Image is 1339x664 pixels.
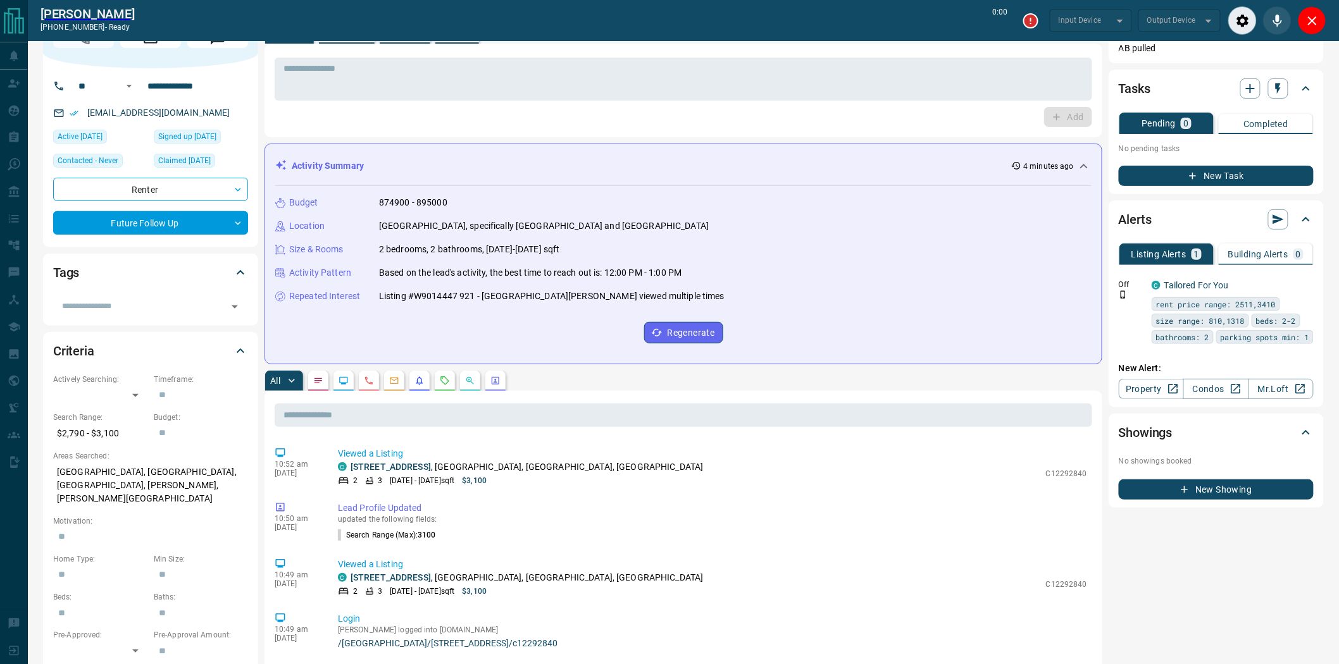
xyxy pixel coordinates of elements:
span: Contacted - Never [58,154,118,167]
div: Wed Sep 11 2024 [154,154,248,171]
p: 874900 - 895000 [379,196,447,209]
svg: Calls [364,376,374,386]
p: 10:49 am [275,625,319,634]
a: Mr.Loft [1249,379,1314,399]
p: 10:50 am [275,514,319,523]
p: 2 [353,475,358,486]
p: Listing Alerts [1131,250,1186,259]
div: Showings [1119,417,1314,448]
span: Active [DATE] [58,130,103,143]
span: bathrooms: 2 [1156,331,1209,343]
p: 0 [1296,250,1301,259]
h2: Showings [1119,422,1173,443]
p: 1 [1194,250,1199,259]
p: Search Range: [53,412,147,423]
a: [EMAIL_ADDRESS][DOMAIN_NAME] [87,108,230,118]
p: 3 [378,475,382,486]
p: Lead Profile Updated [338,501,1087,515]
div: condos.ca [338,462,347,471]
div: Alerts [1119,204,1314,235]
button: Open [121,78,137,94]
span: Signed up [DATE] [158,130,216,143]
p: Based on the lead's activity, the best time to reach out is: 12:00 PM - 1:00 PM [379,266,682,280]
p: New Alert: [1119,362,1314,375]
a: [STREET_ADDRESS] [351,462,431,472]
p: [GEOGRAPHIC_DATA], specifically [GEOGRAPHIC_DATA] and [GEOGRAPHIC_DATA] [379,219,709,233]
p: 2 [353,586,358,597]
p: , [GEOGRAPHIC_DATA], [GEOGRAPHIC_DATA], [GEOGRAPHIC_DATA] [351,460,704,474]
p: [GEOGRAPHIC_DATA], [GEOGRAPHIC_DATA], [GEOGRAPHIC_DATA], [PERSON_NAME], [PERSON_NAME][GEOGRAPHIC_... [53,462,248,509]
div: Mute [1263,6,1292,35]
p: All [270,376,280,385]
div: Tags [53,257,248,288]
p: Size & Rooms [289,243,344,256]
p: Location [289,219,325,233]
a: [STREET_ADDRESS] [351,572,431,582]
p: Baths: [154,591,248,603]
a: Property [1119,379,1184,399]
h2: Criteria [53,341,94,361]
p: 3 [378,586,382,597]
p: $3,100 [462,586,487,597]
p: Motivation: [53,515,248,527]
a: [PERSON_NAME] [40,6,135,22]
p: [DATE] - [DATE] sqft [390,475,454,486]
p: Actively Searching: [53,374,147,385]
div: Tasks [1119,73,1314,104]
a: Tailored For You [1164,280,1229,290]
span: Claimed [DATE] [158,154,211,167]
div: condos.ca [1152,281,1161,290]
h2: Alerts [1119,209,1152,230]
p: , [GEOGRAPHIC_DATA], [GEOGRAPHIC_DATA], [GEOGRAPHIC_DATA] [351,571,704,584]
div: Mon Jul 29 2024 [154,130,248,147]
p: $2,790 - $3,100 [53,423,147,444]
div: Audio Settings [1228,6,1257,35]
div: condos.ca [338,573,347,582]
button: Open [226,298,244,316]
p: AB pulled [1119,42,1314,55]
svg: Push Notification Only [1119,290,1128,299]
p: C12292840 [1046,468,1087,479]
svg: Email Verified [70,109,78,118]
p: [DATE] [275,523,319,532]
svg: Lead Browsing Activity [339,376,349,386]
span: rent price range: 2511,3410 [1156,298,1276,310]
div: Renter [53,178,248,201]
div: Fri Jul 25 2025 [53,130,147,147]
p: Activity Summary [292,159,364,173]
a: /[GEOGRAPHIC_DATA]/[STREET_ADDRESS]/c12292840 [338,638,1087,648]
p: Completed [1243,120,1288,128]
p: Listing #W9014447 921 - [GEOGRAPHIC_DATA][PERSON_NAME] viewed multiple times [379,290,725,303]
p: 4 minutes ago [1024,161,1074,172]
svg: Emails [389,376,399,386]
p: Budget [289,196,318,209]
span: 3100 [418,531,435,539]
svg: Agent Actions [490,376,501,386]
p: Pending [1142,119,1176,128]
h2: Tasks [1119,78,1150,99]
button: Regenerate [644,322,723,343]
div: Close [1298,6,1326,35]
p: No pending tasks [1119,139,1314,158]
p: [DATE] [275,579,319,588]
p: [DATE] [275,634,319,642]
span: parking spots min: 1 [1221,331,1309,343]
p: updated the following fields: [338,515,1087,524]
p: Repeated Interest [289,290,360,303]
p: Home Type: [53,553,147,565]
div: Activity Summary4 minutes ago [275,154,1092,178]
p: Areas Searched: [53,450,248,462]
p: Building Alerts [1228,250,1288,259]
svg: Listing Alerts [414,376,425,386]
div: Future Follow Up [53,211,248,235]
p: 0 [1183,119,1188,128]
button: New Task [1119,166,1314,186]
p: [DATE] - [DATE] sqft [390,586,454,597]
p: [PHONE_NUMBER] - [40,22,135,33]
p: Pre-Approved: [53,629,147,641]
a: Condos [1183,379,1249,399]
p: 10:49 am [275,570,319,579]
p: Beds: [53,591,147,603]
svg: Requests [440,376,450,386]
